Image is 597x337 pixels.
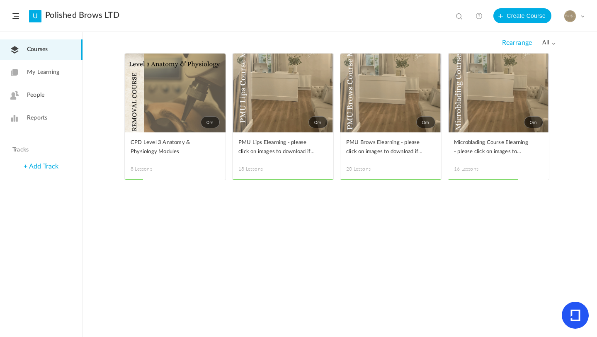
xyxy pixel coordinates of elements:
a: 0m [340,54,441,132]
span: 0m [308,116,328,128]
button: Create Course [493,8,551,23]
span: 16 Lessons [454,165,499,173]
a: + Add Track [24,163,58,170]
span: My Learning [27,68,59,77]
span: all [542,39,556,46]
a: Polished Brows LTD [45,10,119,20]
a: 0m [448,54,549,132]
a: PMU Lips Elearning - please click on images to download if not visible [238,138,328,157]
span: PMU Brows Elearning - please click on images to download if not visible [346,138,423,156]
span: 18 Lessons [238,165,283,173]
img: 617fe505-c459-451e-be24-f11bddb9b696.PNG [564,10,576,22]
span: CPD Level 3 Anatomy & Physiology Modules [131,138,207,156]
span: 0m [416,116,435,128]
span: 20 Lessons [346,165,391,173]
span: 0m [524,116,543,128]
span: 8 Lessons [131,165,175,173]
a: Microblading Course Elearning - please click on images to download if not visible [454,138,543,157]
a: 0m [233,54,333,132]
a: U [29,10,41,22]
span: People [27,91,44,100]
a: PMU Brows Elearning - please click on images to download if not visible [346,138,435,157]
span: Rearrange [502,39,532,47]
a: CPD Level 3 Anatomy & Physiology Modules [131,138,220,157]
span: Reports [27,114,47,122]
span: PMU Lips Elearning - please click on images to download if not visible [238,138,315,156]
span: Courses [27,45,48,54]
span: 0m [201,116,220,128]
h4: Tracks [12,147,68,154]
a: 0m [125,54,226,132]
span: Microblading Course Elearning - please click on images to download if not visible [454,138,531,156]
